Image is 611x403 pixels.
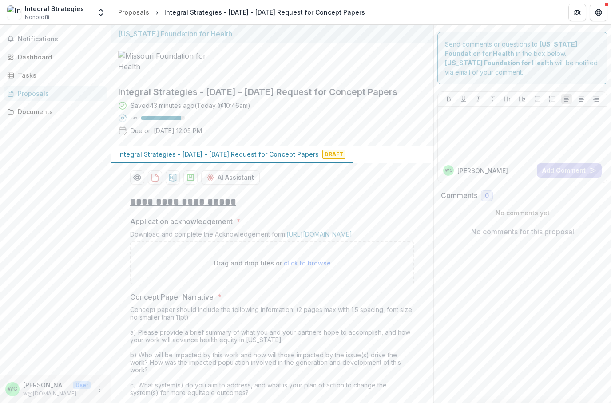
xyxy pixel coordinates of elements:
[441,191,477,200] h2: Comments
[118,8,149,17] div: Proposals
[547,94,557,104] button: Ordered List
[95,4,107,21] button: Open entity switcher
[130,230,414,241] div: Download and complete the Acknowledgement form:
[131,115,137,121] p: 90 %
[8,386,17,392] div: Winston Calvert
[18,107,100,116] div: Documents
[214,258,331,268] p: Drag and drop files or
[25,4,84,13] div: Integral Strategies
[502,94,513,104] button: Heading 1
[118,87,412,97] h2: Integral Strategies - [DATE] - [DATE] Request for Concept Papers
[591,94,601,104] button: Align Right
[445,59,553,67] strong: [US_STATE] Foundation for Health
[4,104,107,119] a: Documents
[517,94,528,104] button: Heading 2
[458,94,469,104] button: Underline
[286,230,352,238] a: [URL][DOMAIN_NAME]
[18,89,100,98] div: Proposals
[4,86,107,101] a: Proposals
[322,150,345,159] span: Draft
[18,52,100,62] div: Dashboard
[18,71,100,80] div: Tasks
[18,36,103,43] span: Notifications
[130,292,214,302] p: Concept Paper Narrative
[118,51,207,72] img: Missouri Foundation for Health
[164,8,365,17] div: Integral Strategies - [DATE] - [DATE] Request for Concept Papers
[444,94,454,104] button: Bold
[131,101,250,110] div: Saved 43 minutes ago ( Today @ 10:46am )
[130,170,144,185] button: Preview 020e5809-5891-49bb-b305-0ce00355eae2-0.pdf
[25,13,50,21] span: Nonprofit
[131,126,202,135] p: Due on [DATE] 12:05 PM
[4,32,107,46] button: Notifications
[437,32,607,84] div: Send comments or questions to in the box below. will be notified via email of your comment.
[95,384,105,395] button: More
[183,170,198,185] button: download-proposal
[23,380,69,390] p: [PERSON_NAME]
[4,50,107,64] a: Dashboard
[148,170,162,185] button: download-proposal
[576,94,587,104] button: Align Center
[457,166,508,175] p: [PERSON_NAME]
[445,168,452,173] div: Winston Calvert
[7,5,21,20] img: Integral Strategies
[561,94,572,104] button: Align Left
[118,150,319,159] p: Integral Strategies - [DATE] - [DATE] Request for Concept Papers
[166,170,180,185] button: download-proposal
[115,6,369,19] nav: breadcrumb
[441,208,604,217] p: No comments yet
[537,163,602,178] button: Add Comment
[568,4,586,21] button: Partners
[471,226,574,237] p: No comments for this proposal
[473,94,484,104] button: Italicize
[488,94,498,104] button: Strike
[201,170,260,185] button: AI Assistant
[485,192,489,200] span: 0
[532,94,543,104] button: Bullet List
[4,68,107,83] a: Tasks
[73,381,91,389] p: User
[590,4,607,21] button: Get Help
[118,28,426,39] div: [US_STATE] Foundation for Health
[130,216,233,227] p: Application acknowledgement
[284,259,331,267] span: click to browse
[115,6,153,19] a: Proposals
